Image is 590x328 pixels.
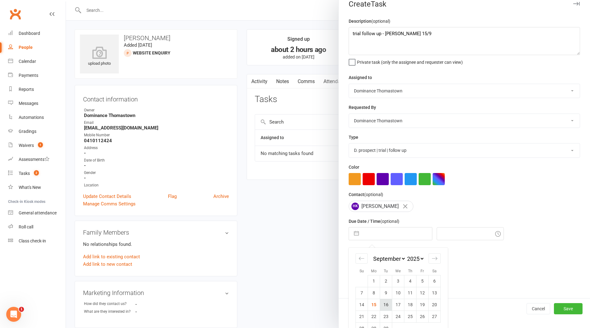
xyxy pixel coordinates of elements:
td: Thursday, September 4, 2025 [404,275,416,287]
td: Thursday, September 18, 2025 [404,299,416,311]
td: Friday, September 12, 2025 [416,287,429,299]
textarea: trial follow up - [PERSON_NAME] 15/9 [349,27,580,55]
small: We [395,269,401,273]
label: Assigned to [349,74,372,81]
div: Waivers [19,143,34,148]
label: Description [349,18,390,25]
a: Dashboard [8,26,66,40]
label: Color [349,164,359,171]
div: Calendar [19,59,36,64]
button: Cancel [527,303,550,314]
a: Calendar [8,54,66,68]
div: Move backward to switch to the previous month. [355,253,368,264]
td: Sunday, September 14, 2025 [356,299,368,311]
a: Gradings [8,124,66,138]
td: Tuesday, September 9, 2025 [380,287,392,299]
td: Thursday, September 25, 2025 [404,311,416,322]
small: (optional) [371,19,390,24]
a: Reports [8,82,66,96]
div: Automations [19,115,44,120]
a: Assessments [8,152,66,166]
small: (optional) [380,219,399,224]
label: Due Date / Time [349,218,399,225]
td: Saturday, September 20, 2025 [429,299,441,311]
div: What's New [19,185,41,190]
div: Assessments [19,157,49,162]
td: Tuesday, September 16, 2025 [380,299,392,311]
a: Payments [8,68,66,82]
td: Saturday, September 13, 2025 [429,287,441,299]
td: Monday, September 8, 2025 [368,287,380,299]
small: Fr [420,269,424,273]
a: Tasks 2 [8,166,66,180]
small: Mo [371,269,377,273]
td: Thursday, September 11, 2025 [404,287,416,299]
td: Wednesday, September 24, 2025 [392,311,404,322]
a: Roll call [8,220,66,234]
div: Gradings [19,129,36,134]
td: Tuesday, September 2, 2025 [380,275,392,287]
div: [PERSON_NAME] [349,201,413,212]
small: Tu [384,269,388,273]
label: Requested By [349,104,376,111]
div: General attendance [19,210,57,215]
span: 1 [38,142,43,148]
label: Email preferences [349,246,385,253]
button: Save [554,303,583,314]
small: Su [360,269,364,273]
a: General attendance kiosk mode [8,206,66,220]
td: Friday, September 19, 2025 [416,299,429,311]
small: (optional) [364,192,383,197]
iframe: Intercom live chat [6,307,21,322]
span: 1 [19,307,24,312]
td: Monday, September 15, 2025 [368,299,380,311]
div: Messages [19,101,38,106]
a: People [8,40,66,54]
small: Sa [432,269,437,273]
td: Tuesday, September 23, 2025 [380,311,392,322]
div: Payments [19,73,38,78]
div: Dashboard [19,31,40,36]
td: Wednesday, September 10, 2025 [392,287,404,299]
td: Saturday, September 6, 2025 [429,275,441,287]
div: Reports [19,87,34,92]
div: Move forward to switch to the next month. [429,253,441,264]
td: Friday, September 26, 2025 [416,311,429,322]
td: Friday, September 5, 2025 [416,275,429,287]
a: Clubworx [7,6,23,22]
span: HK [351,203,359,210]
a: Class kiosk mode [8,234,66,248]
td: Monday, September 1, 2025 [368,275,380,287]
a: Waivers 1 [8,138,66,152]
small: Th [408,269,412,273]
label: Type [349,134,358,141]
td: Sunday, September 21, 2025 [356,311,368,322]
a: What's New [8,180,66,194]
td: Wednesday, September 3, 2025 [392,275,404,287]
td: Wednesday, September 17, 2025 [392,299,404,311]
td: Monday, September 22, 2025 [368,311,380,322]
td: Saturday, September 27, 2025 [429,311,441,322]
div: People [19,45,33,50]
span: Private task (only the assignee and requester can view) [357,58,463,65]
td: Sunday, September 7, 2025 [356,287,368,299]
label: Contact [349,191,383,198]
a: Automations [8,110,66,124]
a: Messages [8,96,66,110]
div: Tasks [19,171,30,176]
div: Class check-in [19,238,46,243]
span: 2 [34,170,39,176]
div: Roll call [19,224,33,229]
